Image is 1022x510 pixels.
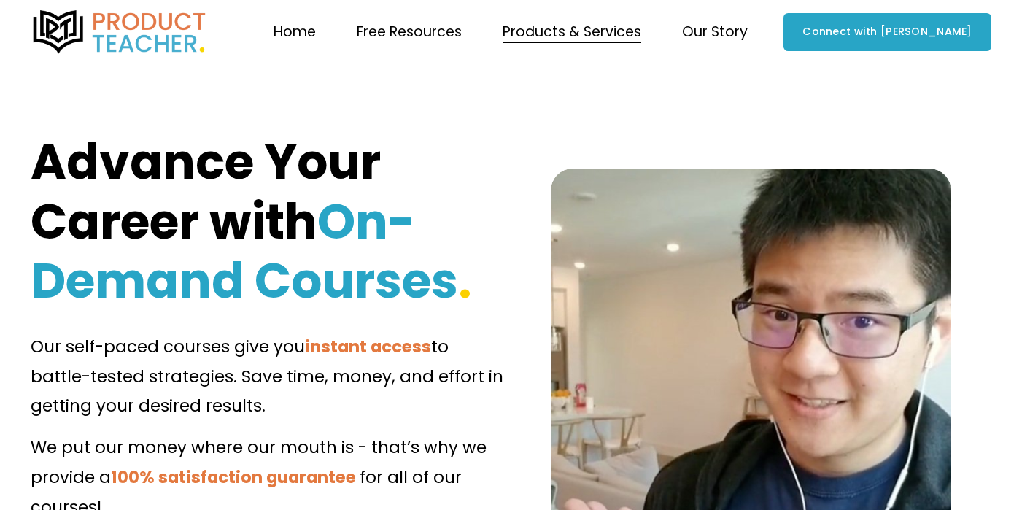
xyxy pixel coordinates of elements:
[31,335,508,418] span: to battle-tested strategies. Save time, money, and effort in getting your desired results.
[31,335,305,358] span: Our self-paced courses give you
[31,188,458,315] strong: On-Demand Courses
[357,20,462,45] span: Free Resources
[458,247,472,314] strong: .
[682,20,748,45] span: Our Story
[305,335,431,358] strong: instant access
[682,18,748,47] a: folder dropdown
[274,18,316,47] a: Home
[503,18,641,47] a: folder dropdown
[31,436,491,489] span: We put our money where our mouth is - that’s why we provide a
[31,10,209,54] img: Product Teacher
[31,128,391,255] strong: Advance Your Career with
[357,18,462,47] a: folder dropdown
[503,20,641,45] span: Products & Services
[783,13,991,52] a: Connect with [PERSON_NAME]
[111,465,356,489] strong: 100% satisfaction guarantee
